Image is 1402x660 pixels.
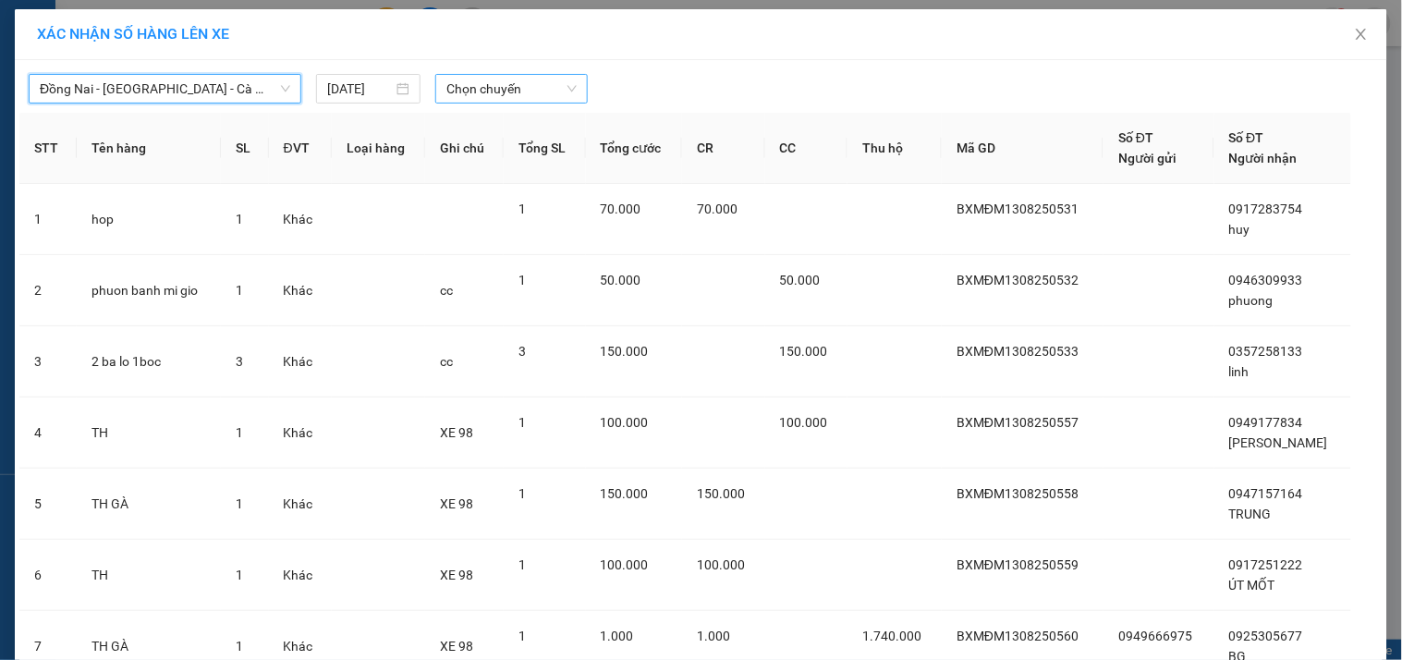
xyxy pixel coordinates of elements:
span: 1 [518,202,526,216]
th: Tổng SL [504,113,585,184]
th: Loại hàng [332,113,425,184]
span: Số ĐT [1229,130,1264,145]
td: hop [77,184,222,255]
span: XE 98 [440,568,473,582]
span: 0925305677 [1229,629,1303,643]
span: linh [1229,364,1250,379]
span: BXMĐM1308250557 [957,415,1079,430]
th: CR [682,113,765,184]
span: 1 [236,568,243,582]
td: 4 [19,397,77,469]
span: 100.000 [601,557,649,572]
span: 1 [236,496,243,511]
span: 1 [236,425,243,440]
td: 2 [19,255,77,326]
span: 1.000 [697,629,730,643]
span: 150.000 [601,344,649,359]
span: 0357258133 [1229,344,1303,359]
span: 0949666975 [1118,629,1192,643]
span: close [1354,27,1369,42]
th: Tên hàng [77,113,222,184]
td: Khác [269,540,332,611]
span: 3 [518,344,526,359]
span: 1 [236,283,243,298]
span: 0949177834 [1229,415,1303,430]
span: BXMĐM1308250531 [957,202,1079,216]
td: Khác [269,397,332,469]
span: huy [1229,222,1250,237]
span: Số ĐT [1118,130,1153,145]
span: 0917251222 [1229,557,1303,572]
th: Ghi chú [425,113,504,184]
span: 1.740.000 [862,629,921,643]
span: Đồng Nai - Sài Gòn - Cà Mau [40,75,290,103]
span: 150.000 [697,486,745,501]
td: Khác [269,326,332,397]
span: ÚT MỐT [1229,578,1275,593]
span: 1 [518,415,526,430]
span: 100.000 [780,415,828,430]
th: Mã GD [942,113,1103,184]
span: 50.000 [601,273,641,287]
span: 1 [518,557,526,572]
span: BXMĐM1308250532 [957,273,1079,287]
span: 0917283754 [1229,202,1303,216]
td: TH [77,540,222,611]
span: cc [440,354,453,369]
span: XE 98 [440,496,473,511]
td: TH [77,397,222,469]
span: 1 [518,486,526,501]
span: XE 98 [440,425,473,440]
input: 13/08/2025 [327,79,393,99]
span: 1 [518,629,526,643]
td: 2 ba lo 1boc [77,326,222,397]
td: Khác [269,255,332,326]
td: phuon banh mi gio [77,255,222,326]
span: 3 [236,354,243,369]
td: TH GÀ [77,469,222,540]
th: Tổng cước [586,113,682,184]
span: Người gửi [1118,151,1176,165]
span: 100.000 [601,415,649,430]
span: BXMĐM1308250559 [957,557,1079,572]
td: Khác [269,184,332,255]
span: XÁC NHẬN SỐ HÀNG LÊN XE [37,25,229,43]
span: 0946309933 [1229,273,1303,287]
span: Chọn chuyến [446,75,577,103]
td: 5 [19,469,77,540]
span: cc [440,283,453,298]
span: BXMĐM1308250558 [957,486,1079,501]
th: CC [765,113,848,184]
th: ĐVT [269,113,332,184]
span: Người nhận [1229,151,1298,165]
span: 50.000 [780,273,821,287]
button: Close [1335,9,1387,61]
td: 3 [19,326,77,397]
span: [PERSON_NAME] [1229,435,1328,450]
span: 100.000 [697,557,745,572]
span: 70.000 [697,202,738,216]
th: SL [221,113,268,184]
span: 0947157164 [1229,486,1303,501]
span: 150.000 [780,344,828,359]
span: BXMĐM1308250560 [957,629,1079,643]
span: 70.000 [601,202,641,216]
th: STT [19,113,77,184]
td: 1 [19,184,77,255]
span: phuong [1229,293,1274,308]
th: Thu hộ [847,113,942,184]
td: 6 [19,540,77,611]
span: 1.000 [601,629,634,643]
span: TRUNG [1229,507,1272,521]
span: BXMĐM1308250533 [957,344,1079,359]
span: 1 [236,639,243,654]
span: 150.000 [601,486,649,501]
span: 1 [236,212,243,226]
span: 1 [518,273,526,287]
td: Khác [269,469,332,540]
span: XE 98 [440,639,473,654]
